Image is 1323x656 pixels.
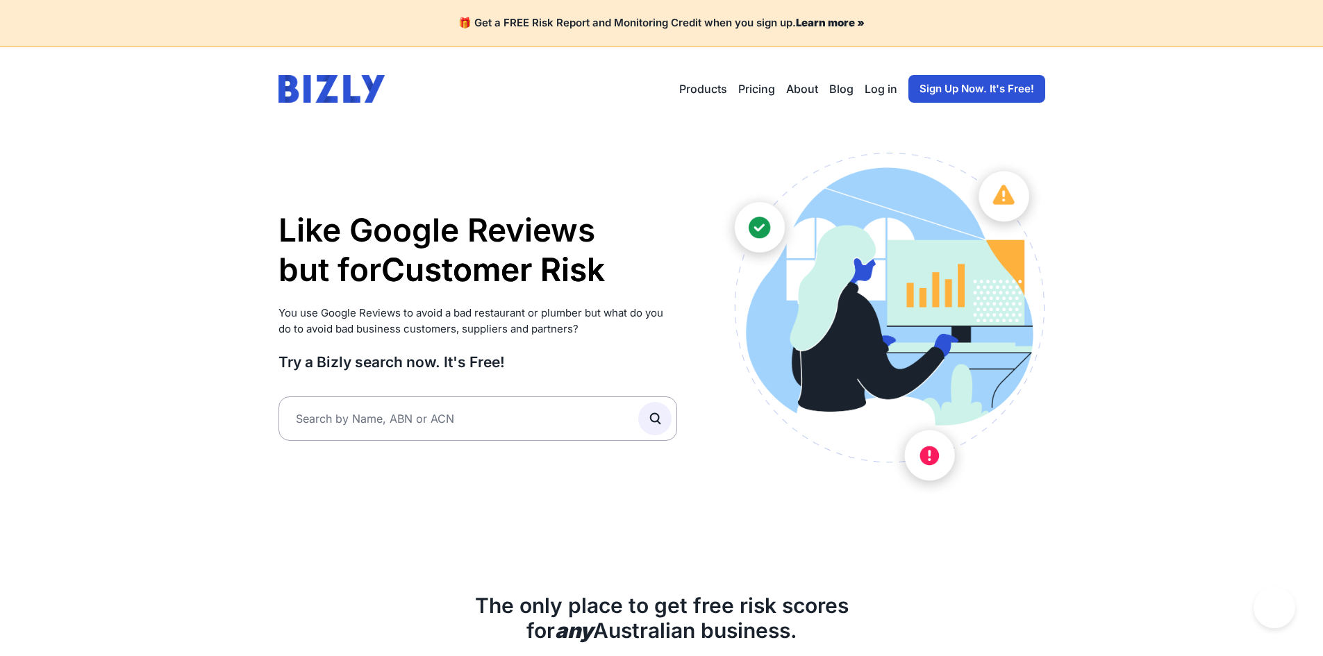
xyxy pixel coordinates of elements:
[381,250,605,290] li: Customer Risk
[738,81,775,97] a: Pricing
[865,81,897,97] a: Log in
[796,16,865,29] a: Learn more »
[786,81,818,97] a: About
[278,305,678,337] p: You use Google Reviews to avoid a bad restaurant or plumber but what do you do to avoid bad busin...
[1254,587,1295,628] iframe: Toggle Customer Support
[381,290,605,330] li: Supplier Risk
[908,75,1045,103] a: Sign Up Now. It's Free!
[278,593,1045,643] h2: The only place to get free risk scores for Australian business.
[17,17,1306,30] h4: 🎁 Get a FREE Risk Report and Monitoring Credit when you sign up.
[555,618,593,643] b: any
[829,81,854,97] a: Blog
[278,210,678,290] h1: Like Google Reviews but for
[679,81,727,97] button: Products
[278,353,678,371] h3: Try a Bizly search now. It's Free!
[278,396,678,441] input: Search by Name, ABN or ACN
